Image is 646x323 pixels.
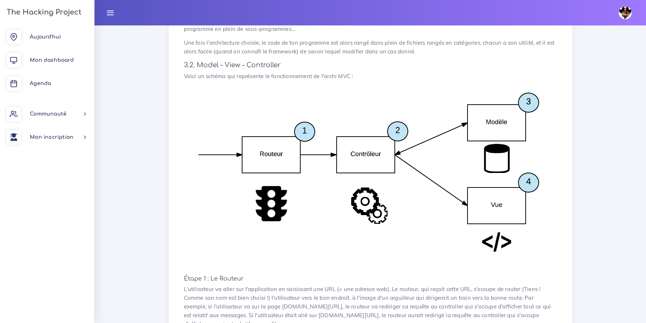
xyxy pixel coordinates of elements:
p: Voici un schéma qui représente le fonctionnement de l'archi MVC : [184,72,557,81]
span: Mon inscription [30,134,73,140]
span: Communauté [30,111,67,117]
h3: The Hacking Project [4,8,81,16]
span: Agenda [30,81,51,86]
img: avatar [619,6,632,19]
span: Mon dashboard [30,57,74,63]
span: Aujourd'hui [30,34,61,40]
h5: Étape 1 : Le Routeur [184,275,557,282]
img: 411m4Ch.png [184,86,553,270]
h4: 3.2. Model - View - Controller [184,61,557,69]
p: Une fois l'architecture choisie, le code de ton programme est alors rangé dans plein de fichiers ... [184,39,557,56]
